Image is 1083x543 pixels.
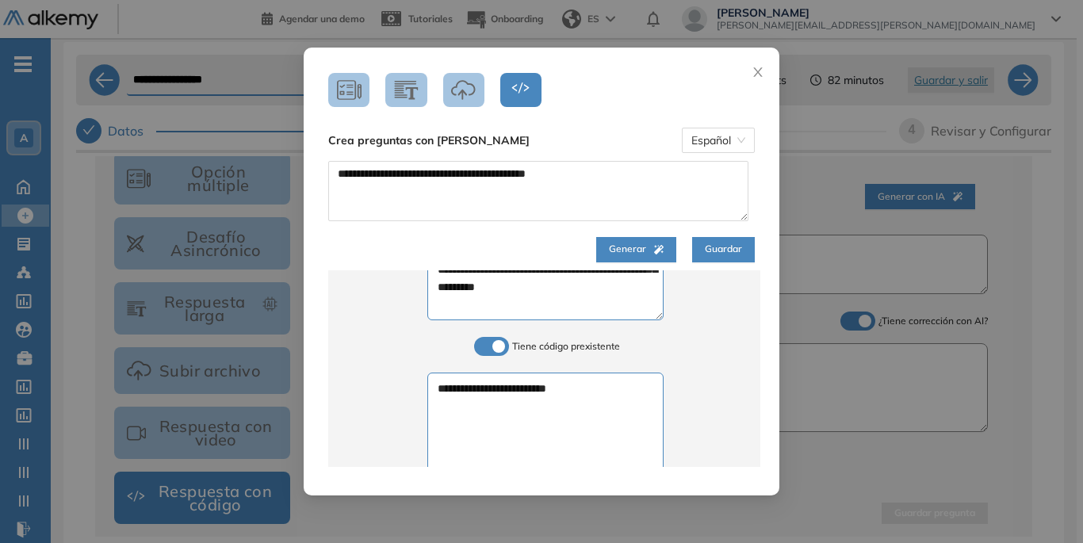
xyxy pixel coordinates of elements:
[609,242,664,257] span: Generar
[705,242,742,257] span: Guardar
[737,48,779,90] button: Close
[1004,467,1083,543] div: Widget de chat
[328,132,530,149] b: Crea preguntas con [PERSON_NAME]
[691,128,745,152] span: Español
[1004,467,1083,543] iframe: Chat Widget
[692,237,755,262] button: Guardar
[512,340,620,352] span: Tiene código prexistente
[596,237,676,262] button: Generar
[752,66,764,78] span: close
